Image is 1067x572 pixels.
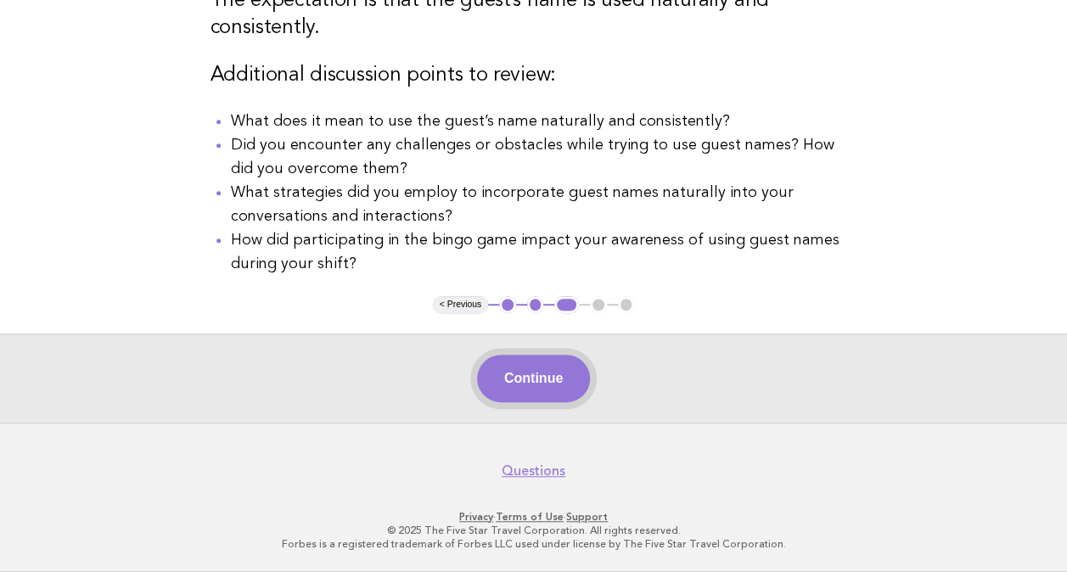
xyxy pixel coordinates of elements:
[231,133,857,181] li: Did you encounter any challenges or obstacles while trying to use guest names? How did you overco...
[502,463,565,479] a: Questions
[527,296,544,313] button: 2
[566,511,608,523] a: Support
[459,511,493,523] a: Privacy
[24,537,1043,551] p: Forbes is a registered trademark of Forbes LLC used under license by The Five Star Travel Corpora...
[231,228,857,276] li: How did participating in the bingo game impact your awareness of using guest names during your sh...
[231,109,857,133] li: What does it mean to use the guest’s name naturally and consistently?
[211,62,857,89] h3: Additional discussion points to review:
[24,510,1043,524] p: · ·
[477,355,590,402] button: Continue
[496,511,564,523] a: Terms of Use
[499,296,516,313] button: 1
[231,181,857,228] li: What strategies did you employ to incorporate guest names naturally into your conversations and i...
[24,524,1043,537] p: © 2025 The Five Star Travel Corporation. All rights reserved.
[554,296,579,313] button: 3
[433,296,488,313] button: < Previous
